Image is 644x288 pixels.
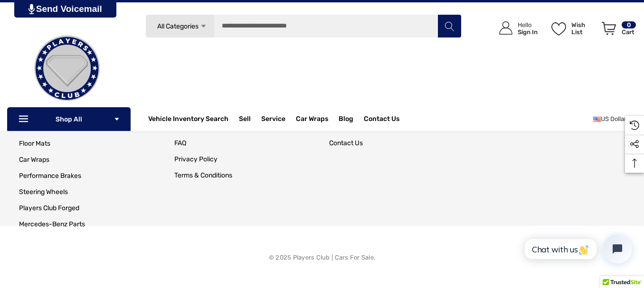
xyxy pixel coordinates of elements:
span: Car Wraps [296,115,328,125]
a: Wish List Wish List [547,12,597,45]
svg: Social Media [630,139,639,149]
a: Car Wraps [296,110,339,129]
svg: Review Your Cart [602,22,616,35]
a: Car Wraps [19,152,49,168]
a: Cart with 0 items [597,12,637,49]
a: Players Club Forged [19,200,79,216]
svg: Wish List [551,22,566,36]
svg: Top [625,158,644,168]
span: Floor Mats [19,139,50,148]
span: All Categories [157,22,198,30]
a: Blog [339,115,353,125]
a: Contact Us [329,135,363,151]
p: Hello [518,21,538,28]
span: Mercedes-Benz Parts [19,220,85,228]
a: Sell [239,110,261,129]
a: Vehicle Inventory Search [148,115,228,125]
a: Service [261,115,285,125]
span: Steering Wheels [19,188,68,196]
a: USD [593,110,637,129]
a: Mercedes-Benz Parts [19,216,85,232]
img: Players Club | Cars For Sale [19,21,114,116]
a: Sign in [488,12,542,45]
svg: Icon Arrow Down [200,23,207,30]
span: Sell [239,115,251,125]
a: Contact Us [364,115,399,125]
svg: Icon User Account [499,21,512,35]
svg: Icon Arrow Down [114,116,120,122]
p: Sign In [518,28,538,36]
span: Performance Brakes [19,172,81,180]
span: Terms & Conditions [174,171,232,179]
span: Car Wraps [19,156,49,164]
p: Wish List [571,21,597,36]
a: Privacy Policy [174,151,218,167]
span: Contact Us [329,139,363,147]
a: Terms & Conditions [174,167,232,184]
p: © 2025 Players Club | Cars For Sale. [269,251,375,264]
a: All Categories Icon Arrow Down Icon Arrow Up [145,14,214,38]
button: Search [437,14,461,38]
iframe: Tidio Chat [514,227,640,271]
a: FAQ [174,135,186,151]
p: Cart [622,28,636,36]
span: FAQ [174,139,186,147]
span: Players Club Forged [19,204,79,212]
p: 0 [622,21,636,28]
span: Privacy Policy [174,155,218,163]
img: PjwhLS0gR2VuZXJhdG9yOiBHcmF2aXQuaW8gLS0+PHN2ZyB4bWxucz0iaHR0cDovL3d3dy53My5vcmcvMjAwMC9zdmciIHhtb... [28,4,35,14]
svg: Recently Viewed [630,121,639,130]
a: Steering Wheels [19,184,68,200]
a: Floor Mats [19,136,50,152]
a: Performance Brakes [19,168,81,184]
svg: Icon Line [18,114,32,125]
p: Shop All [7,107,131,131]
